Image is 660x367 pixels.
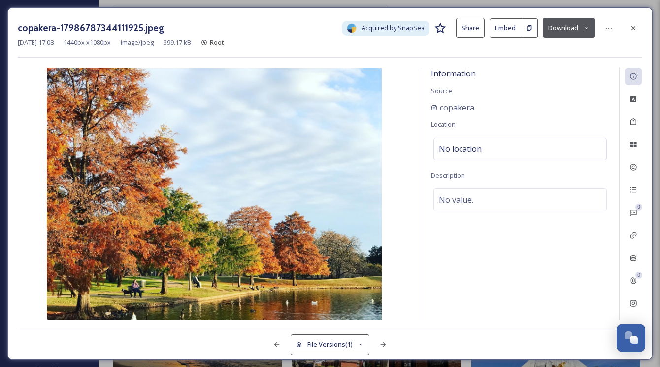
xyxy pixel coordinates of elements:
span: image/jpeg [121,38,154,47]
button: Share [456,18,485,38]
span: 399.17 kB [164,38,191,47]
span: Location [431,120,456,129]
span: No location [439,143,482,155]
button: File Versions(1) [291,334,369,355]
img: snapsea-logo.png [347,23,357,33]
button: Open Chat [617,324,645,352]
button: Embed [490,18,521,38]
h3: copakera-17986787344111925.jpeg [18,21,164,35]
a: copakera [431,102,474,113]
div: 0 [635,272,642,279]
span: Description [431,171,465,180]
span: Root [210,38,224,47]
span: [DATE] 17:08 [18,38,54,47]
span: Acquired by SnapSea [362,23,425,33]
span: Information [431,68,476,79]
span: Source [431,86,452,95]
button: Download [543,18,595,38]
span: No value. [439,194,473,206]
div: 0 [635,204,642,211]
img: copakera-17986787344111925.jpeg [18,68,411,320]
span: copakera [440,102,474,113]
span: 1440 px x 1080 px [64,38,111,47]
